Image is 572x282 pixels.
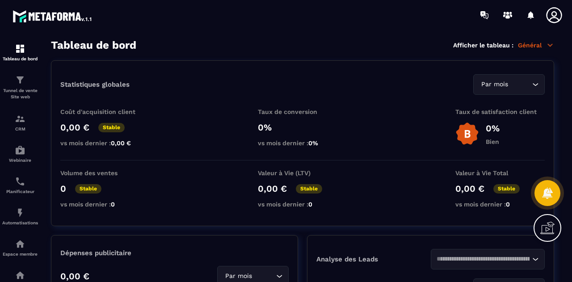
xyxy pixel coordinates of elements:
[258,139,347,147] p: vs mois dernier :
[111,201,115,208] span: 0
[2,220,38,225] p: Automatisations
[75,184,101,194] p: Stable
[455,108,545,115] p: Taux de satisfaction client
[455,169,545,177] p: Valeur à Vie Total
[15,176,25,187] img: scheduler
[2,232,38,263] a: automationsautomationsEspace membre
[2,158,38,163] p: Webinaire
[15,43,25,54] img: formation
[486,138,500,145] p: Bien
[296,184,322,194] p: Stable
[506,201,510,208] span: 0
[60,271,89,282] p: 0,00 €
[2,88,38,100] p: Tunnel de vente Site web
[15,75,25,85] img: formation
[13,8,93,24] img: logo
[510,80,530,89] input: Search for option
[2,126,38,131] p: CRM
[258,201,347,208] p: vs mois dernier :
[2,201,38,232] a: automationsautomationsAutomatisations
[51,39,136,51] h3: Tableau de bord
[455,122,479,146] img: b-badge-o.b3b20ee6.svg
[60,122,89,133] p: 0,00 €
[15,207,25,218] img: automations
[2,56,38,61] p: Tableau de bord
[431,249,545,269] div: Search for option
[223,271,254,281] span: Par mois
[60,139,150,147] p: vs mois dernier :
[2,252,38,257] p: Espace membre
[258,183,287,194] p: 0,00 €
[2,107,38,138] a: formationformationCRM
[15,239,25,249] img: automations
[2,169,38,201] a: schedulerschedulerPlanificateur
[2,138,38,169] a: automationsautomationsWebinaire
[308,201,312,208] span: 0
[2,68,38,107] a: formationformationTunnel de vente Site web
[258,108,347,115] p: Taux de conversion
[2,37,38,68] a: formationformationTableau de bord
[258,122,347,133] p: 0%
[60,249,289,257] p: Dépenses publicitaire
[455,201,545,208] p: vs mois dernier :
[2,189,38,194] p: Planificateur
[60,201,150,208] p: vs mois dernier :
[493,184,520,194] p: Stable
[437,254,530,264] input: Search for option
[60,183,66,194] p: 0
[111,139,131,147] span: 0,00 €
[473,74,545,95] div: Search for option
[308,139,318,147] span: 0%
[60,169,150,177] p: Volume des ventes
[60,80,130,88] p: Statistiques globales
[15,145,25,156] img: automations
[479,80,510,89] span: Par mois
[15,270,25,281] img: social-network
[453,42,513,49] p: Afficher le tableau :
[316,255,431,263] p: Analyse des Leads
[455,183,484,194] p: 0,00 €
[254,271,274,281] input: Search for option
[518,41,554,49] p: Général
[15,114,25,124] img: formation
[60,108,150,115] p: Coût d'acquisition client
[98,123,125,132] p: Stable
[258,169,347,177] p: Valeur à Vie (LTV)
[486,123,500,134] p: 0%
